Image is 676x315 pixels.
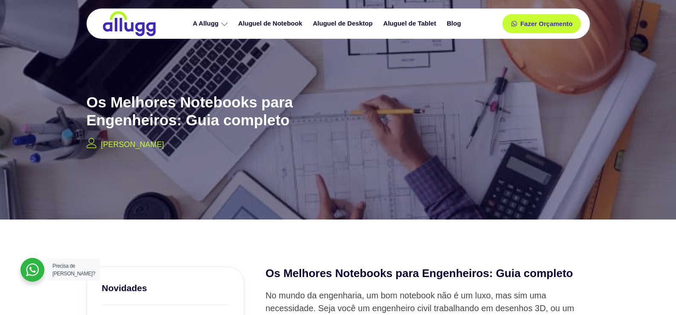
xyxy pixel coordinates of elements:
[102,282,229,294] h3: Novidades
[266,266,590,281] h2: Os Melhores Notebooks para Engenheiros: Guia completo
[87,93,360,129] h2: Os Melhores Notebooks para Engenheiros: Guia completo
[502,14,581,33] a: Fazer Orçamento
[379,16,443,31] a: Aluguel de Tablet
[102,11,157,37] img: locação de TI é Allugg
[234,16,309,31] a: Aluguel de Notebook
[52,263,95,277] span: Precisa de [PERSON_NAME]?
[633,274,676,315] iframe: Chat Widget
[309,16,379,31] a: Aluguel de Desktop
[101,139,164,150] p: [PERSON_NAME]
[442,16,467,31] a: Blog
[189,16,234,31] a: A Allugg
[520,20,573,27] span: Fazer Orçamento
